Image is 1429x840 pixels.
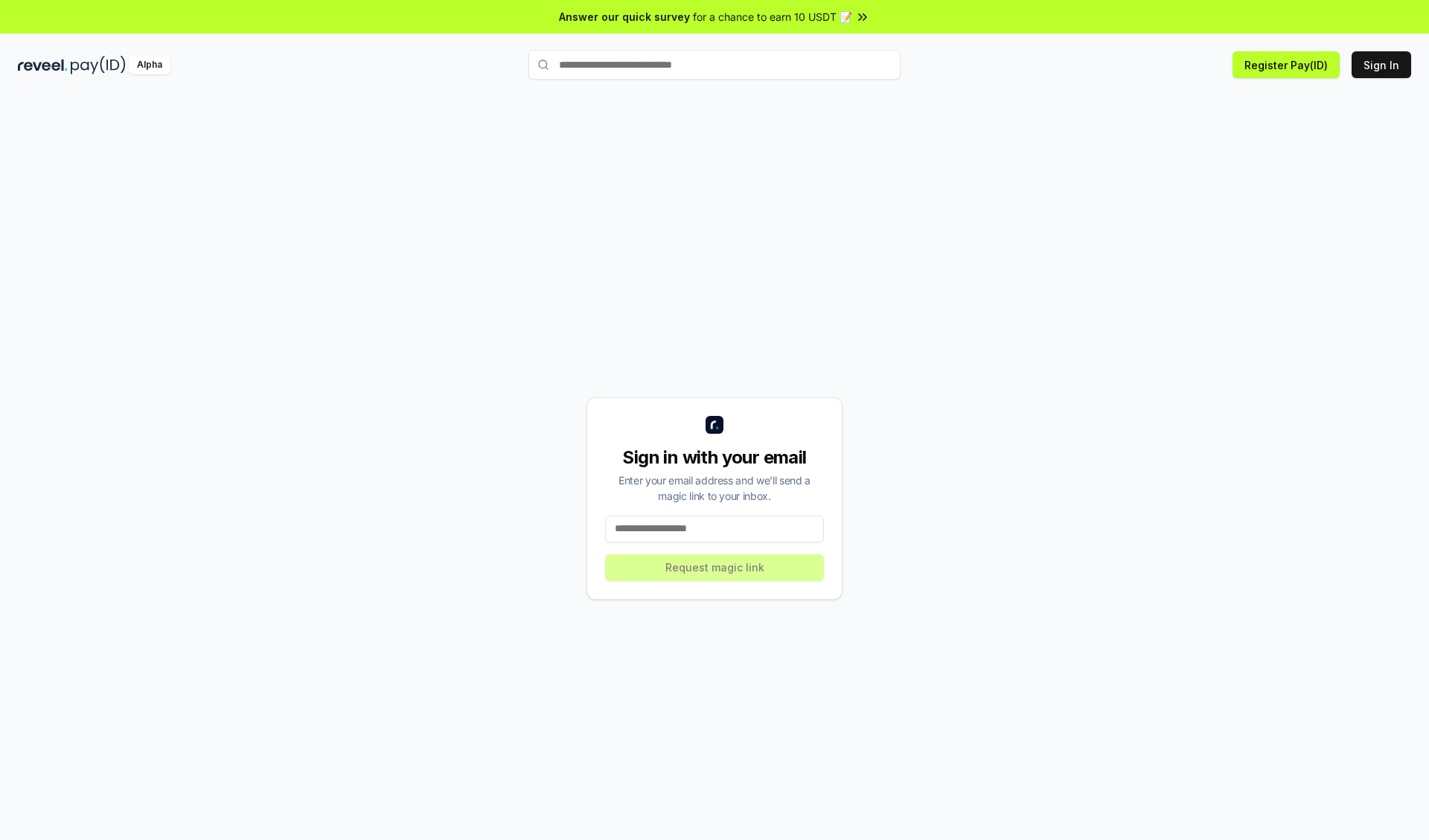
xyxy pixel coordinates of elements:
div: Sign in with your email [605,446,824,469]
div: Enter your email address and we’ll send a magic link to your inbox. [605,472,824,504]
img: pay_id [71,56,126,74]
button: Register Pay(ID) [1233,51,1340,78]
span: for a chance to earn 10 USDT 📝 [693,9,852,25]
span: Answer our quick survey [559,9,690,25]
img: reveel_dark [18,56,68,74]
button: Sign In [1352,51,1411,78]
img: logo_small [706,416,723,434]
div: Alpha [129,56,170,74]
